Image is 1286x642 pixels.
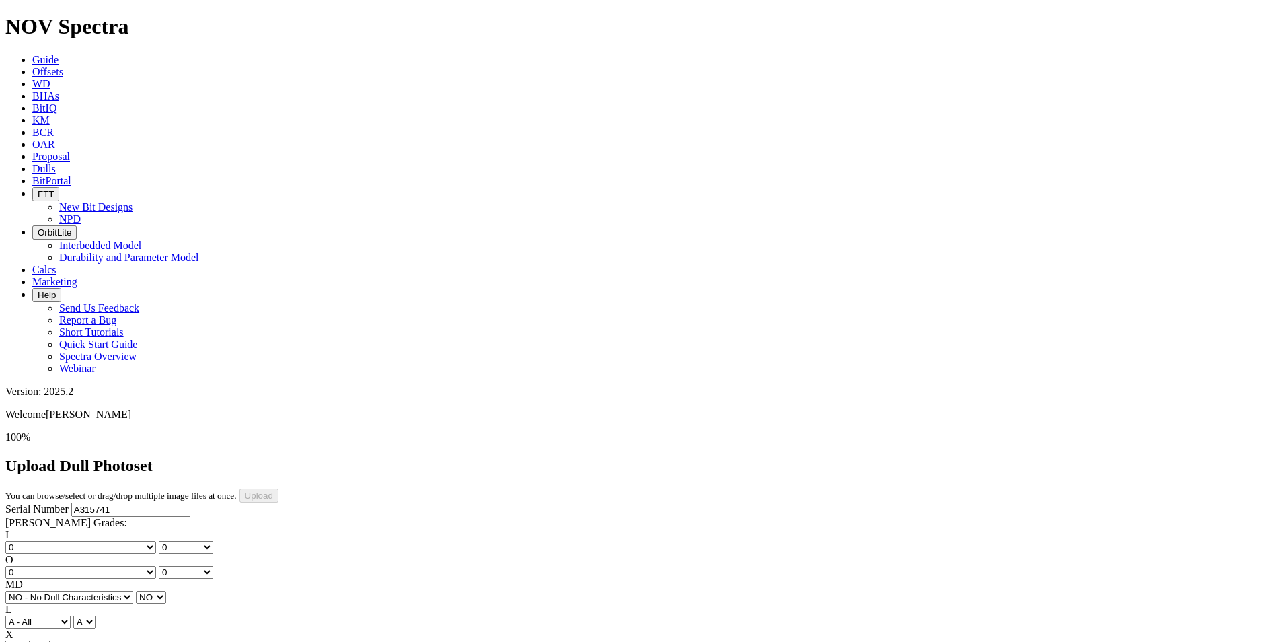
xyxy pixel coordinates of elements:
h1: NOV Spectra [5,14,1281,39]
h2: Upload Dull Photoset [5,457,1281,475]
span: [PERSON_NAME] [46,408,131,420]
a: WD [32,78,50,90]
a: BCR [32,127,54,138]
a: Dulls [32,163,56,174]
a: Marketing [32,276,77,287]
label: X [5,629,13,640]
button: OrbitLite [32,225,77,240]
a: Report a Bug [59,314,116,326]
small: You can browse/select or drag/drop multiple image files at once. [5,491,237,501]
p: Welcome [5,408,1281,421]
label: L [5,604,12,615]
a: NPD [59,213,81,225]
label: MD [5,579,23,590]
span: 100% [5,431,30,443]
a: Offsets [32,66,63,77]
div: [PERSON_NAME] Grades: [5,517,1281,529]
a: Send Us Feedback [59,302,139,314]
button: Help [32,288,61,302]
a: BitIQ [32,102,56,114]
a: KM [32,114,50,126]
a: Webinar [59,363,96,374]
label: O [5,554,13,565]
a: Quick Start Guide [59,338,137,350]
a: Interbedded Model [59,240,141,251]
span: OrbitLite [38,227,71,238]
input: Upload [239,489,278,503]
a: Guide [32,54,59,65]
label: Serial Number [5,503,69,515]
a: New Bit Designs [59,201,133,213]
a: Proposal [32,151,70,162]
button: FTT [32,187,59,201]
a: BitPortal [32,175,71,186]
a: Calcs [32,264,56,275]
span: FTT [38,189,54,199]
a: Short Tutorials [59,326,124,338]
a: Durability and Parameter Model [59,252,199,263]
a: BHAs [32,90,59,102]
a: OAR [32,139,55,150]
a: Spectra Overview [59,351,137,362]
label: I [5,529,9,540]
span: Help [38,290,56,300]
div: Version: 2025.2 [5,386,1281,398]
